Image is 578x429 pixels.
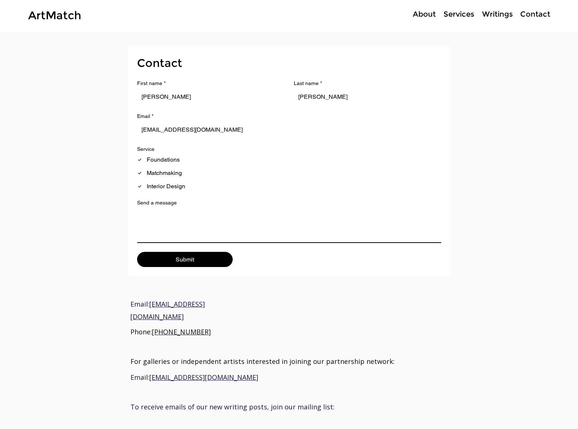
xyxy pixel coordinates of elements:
label: Last name [294,80,322,87]
a: Writings [478,9,516,20]
input: Email [137,122,437,137]
a: Services [439,9,478,20]
button: Submit [137,252,233,267]
label: First name [137,80,166,87]
a: Contact [516,9,554,20]
label: Send a message [137,200,177,206]
a: [PHONE_NUMBER] [152,327,211,336]
a: [EMAIL_ADDRESS][DOMAIN_NAME] [149,373,258,382]
nav: Site [385,9,554,20]
a: ArtMatch [28,9,81,22]
input: First name [137,89,280,104]
p: About [409,9,439,20]
span: To receive emails of our new writing posts, join our mailing list: [130,402,335,411]
span: For galleries or independent artists interested in joining our partnership network: [130,357,395,366]
span: Submit [176,256,194,263]
input: Last name [294,89,437,104]
span: Phone: [130,327,211,336]
label: Email [137,113,153,119]
form: Contact Form 2 [137,55,441,267]
a: About [409,9,439,20]
a: [EMAIL_ADDRESS][DOMAIN_NAME] [130,300,205,321]
div: Matchmaking [147,169,182,178]
div: Interior Design [147,182,185,191]
textarea: Send a message [137,212,441,239]
div: Service [137,146,155,152]
p: Contact [516,9,554,20]
div: Foundations [147,155,180,164]
span: Email: [130,373,258,382]
span: Contact [137,56,182,70]
span: Email: [130,300,205,321]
